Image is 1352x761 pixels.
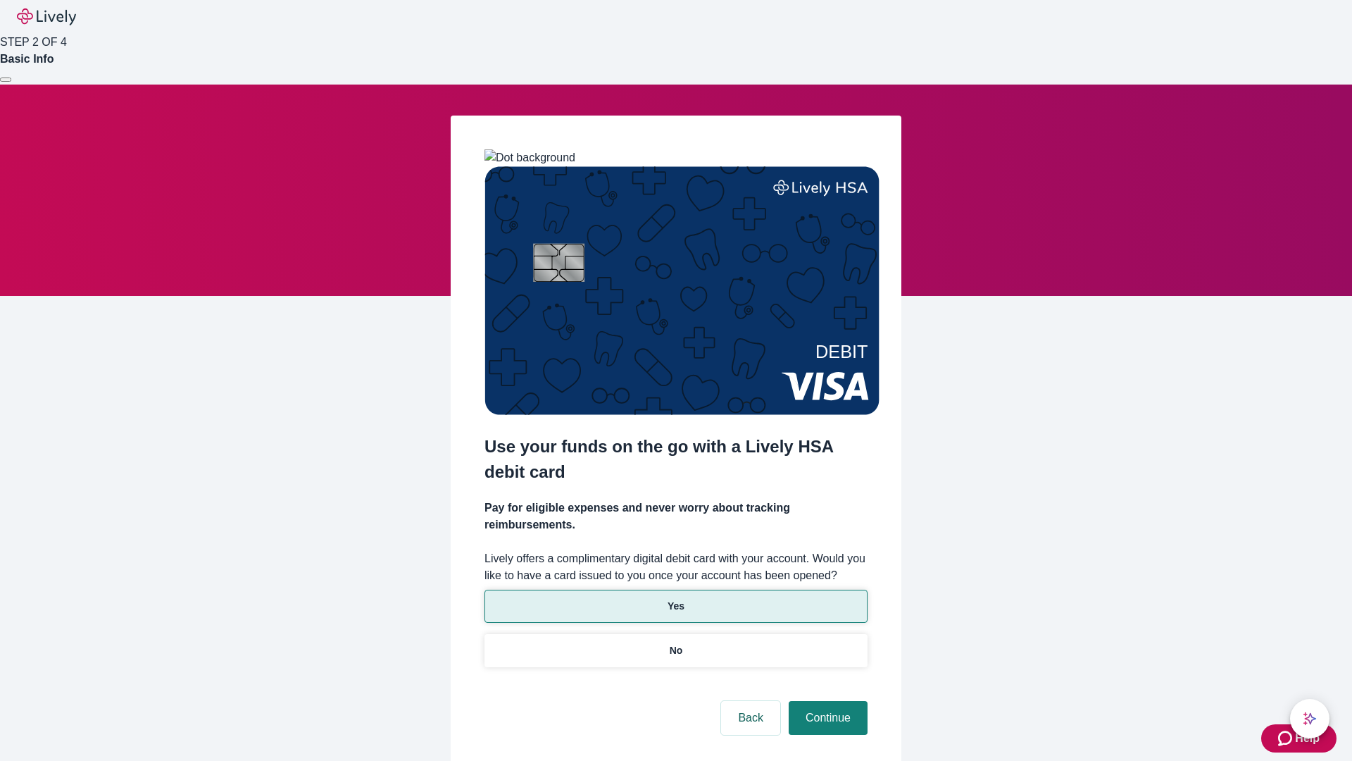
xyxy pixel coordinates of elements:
[484,500,868,533] h4: Pay for eligible expenses and never worry about tracking reimbursements.
[484,149,575,166] img: Dot background
[721,701,780,735] button: Back
[484,634,868,667] button: No
[789,701,868,735] button: Continue
[1278,730,1295,747] svg: Zendesk support icon
[1295,730,1320,747] span: Help
[670,643,683,658] p: No
[17,8,76,25] img: Lively
[484,550,868,584] label: Lively offers a complimentary digital debit card with your account. Would you like to have a card...
[1290,699,1329,738] button: chat
[1303,712,1317,726] svg: Lively AI Assistant
[484,590,868,623] button: Yes
[484,166,880,415] img: Debit card
[1261,724,1337,753] button: Zendesk support iconHelp
[484,434,868,485] h2: Use your funds on the go with a Lively HSA debit card
[668,599,684,614] p: Yes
